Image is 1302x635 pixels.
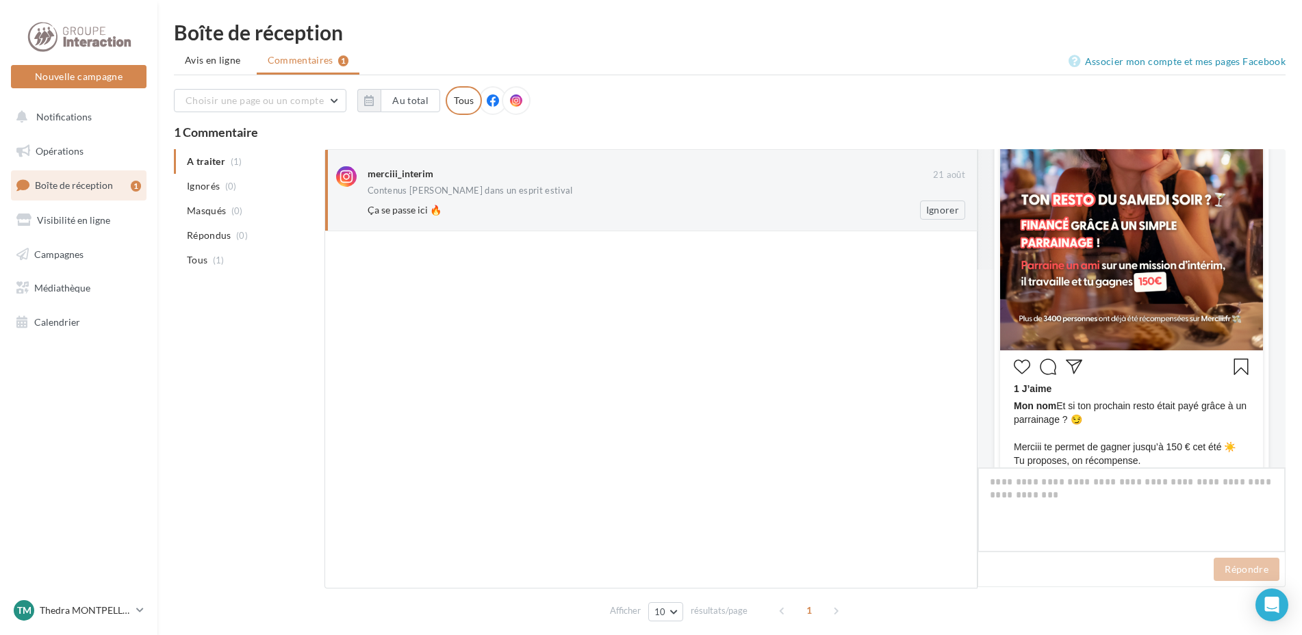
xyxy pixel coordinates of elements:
span: (0) [231,205,243,216]
span: Choisir une page ou un compte [186,94,324,106]
div: Tous [446,86,482,115]
a: Campagnes [8,240,149,269]
span: 21 août [933,169,965,181]
span: (1) [213,255,225,265]
span: Et si ton prochain resto était payé grâce à un parrainage ? 😏 Merciii te permet de gagner jusqu’à... [1014,399,1249,577]
span: Tous [187,253,207,267]
svg: J’aime [1014,359,1030,375]
span: Répondus [187,229,231,242]
div: 1 Commentaire [174,126,1286,138]
button: Ignorer [920,200,965,220]
span: Ignorés [187,179,220,193]
button: Au total [357,89,440,112]
svg: Partager la publication [1066,359,1082,375]
span: Mon nom [1014,400,1056,411]
div: Contenus [PERSON_NAME] dans un esprit estival [368,186,573,195]
svg: Commenter [1040,359,1056,375]
span: Boîte de réception [35,179,113,191]
button: Au total [381,89,440,112]
div: merciii_interim [368,167,433,181]
span: Avis en ligne [185,53,241,67]
span: Campagnes [34,248,84,259]
a: TM Thedra MONTPELLIER [11,597,146,623]
a: Associer mon compte et mes pages Facebook [1069,53,1286,70]
a: Boîte de réception1 [8,170,149,200]
a: Médiathèque [8,274,149,302]
span: Afficher [610,604,641,617]
div: Boîte de réception [174,22,1286,42]
svg: Enregistrer [1233,359,1249,375]
a: Opérations [8,137,149,166]
button: Notifications [8,103,144,131]
span: 1 [798,599,820,621]
div: 1 J’aime [1014,382,1249,399]
span: 10 [654,606,666,617]
p: Thedra MONTPELLIER [40,604,131,617]
span: Médiathèque [34,282,90,294]
button: Nouvelle campagne [11,65,146,88]
span: Masqués [187,204,226,218]
button: Répondre [1214,558,1279,581]
span: (0) [236,230,248,241]
span: Visibilité en ligne [37,214,110,226]
button: 10 [648,602,683,621]
span: résultats/page [691,604,748,617]
a: Visibilité en ligne [8,206,149,235]
div: 1 [131,181,141,192]
span: Notifications [36,111,92,122]
span: Ça se passe ici 🔥 [368,204,442,216]
span: TM [17,604,31,617]
div: Open Intercom Messenger [1255,588,1288,621]
a: Calendrier [8,308,149,337]
span: (0) [225,181,237,192]
span: Opérations [36,145,84,157]
button: Choisir une page ou un compte [174,89,346,112]
span: Calendrier [34,316,80,328]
